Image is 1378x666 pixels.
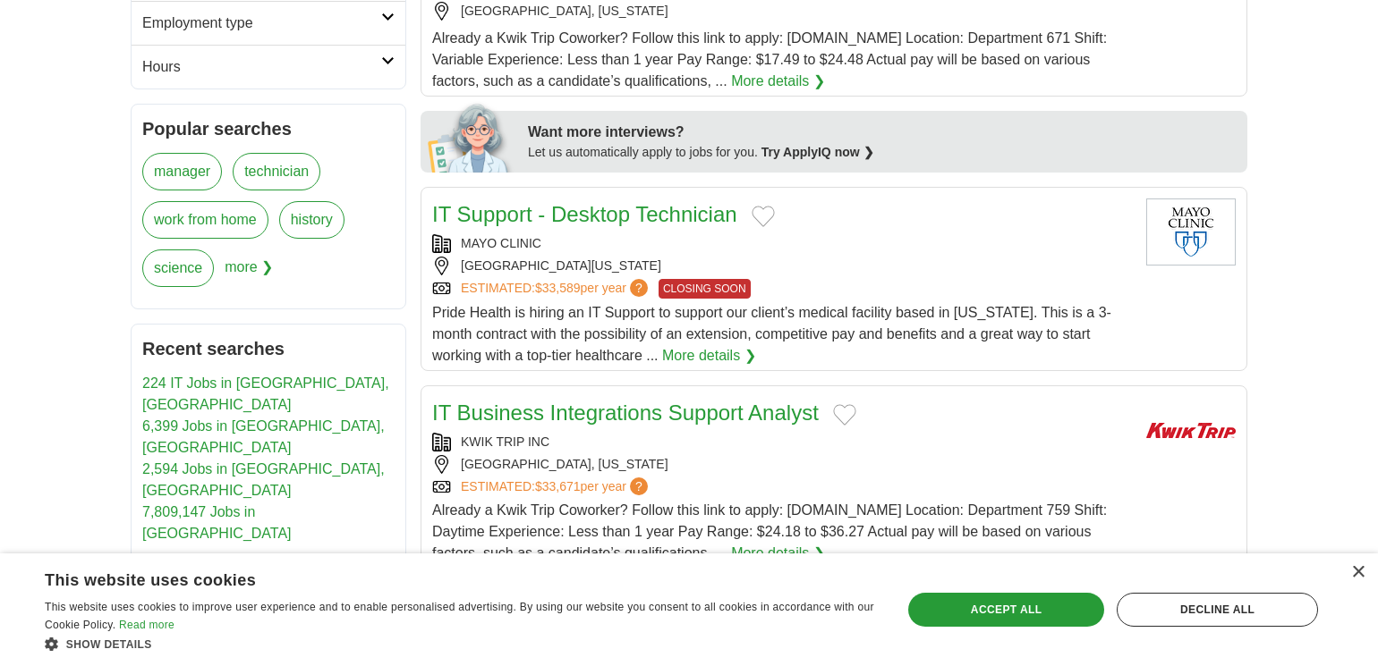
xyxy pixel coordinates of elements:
[1146,397,1236,464] img: Kwik Trip logo
[752,206,775,227] button: Add to favorite jobs
[119,619,174,631] a: Read more, opens a new window
[142,418,385,455] a: 6,399 Jobs in [GEOGRAPHIC_DATA], [GEOGRAPHIC_DATA]
[428,101,515,173] img: apply-iq-scientist.png
[528,143,1237,162] div: Let us automatically apply to jobs for you.
[233,153,320,190] a: technician
[761,145,874,159] a: Try ApplyIQ now ❯
[535,281,581,295] span: $33,589
[132,45,405,89] a: Hours
[461,477,651,496] a: ESTIMATED:$33,671per year?
[132,1,405,45] a: Employment type
[279,201,344,239] a: history
[45,601,874,631] span: This website uses cookies to improve user experience and to enable personalised advertising. By u...
[142,461,385,498] a: 2,594 Jobs in [GEOGRAPHIC_DATA], [GEOGRAPHIC_DATA]
[528,122,1237,143] div: Want more interviews?
[432,455,1132,474] div: [GEOGRAPHIC_DATA], [US_STATE]
[225,249,273,298] span: more ❯
[66,638,152,651] span: Show details
[45,564,832,591] div: This website uses cookies
[142,13,381,34] h2: Employment type
[1351,566,1365,579] div: Close
[142,56,381,78] h2: Hours
[833,404,856,426] button: Add to favorite jobs
[461,236,541,250] a: MAYO CLINIC
[461,434,549,449] a: KWIK TRIP INC
[432,257,1132,275] div: [GEOGRAPHIC_DATA][US_STATE]
[630,477,648,495] span: ?
[142,504,292,541] a: 7,809,147 Jobs in [GEOGRAPHIC_DATA]
[659,279,751,299] span: CLOSING SOON
[908,593,1104,627] div: Accept all
[45,635,877,653] div: Show details
[1117,593,1318,627] div: Decline all
[142,335,395,362] h2: Recent searches
[731,543,825,564] a: More details ❯
[432,202,737,226] a: IT Support - Desktop Technician
[142,249,214,287] a: science
[731,71,825,92] a: More details ❯
[662,345,756,367] a: More details ❯
[630,279,648,297] span: ?
[432,2,1132,21] div: [GEOGRAPHIC_DATA], [US_STATE]
[432,502,1107,561] span: Already a Kwik Trip Coworker? Follow this link to apply: [DOMAIN_NAME] Location: Department 759 S...
[535,479,581,493] span: $33,671
[461,279,651,299] a: ESTIMATED:$33,589per year?
[142,201,268,239] a: work from home
[142,375,389,412] a: 224 IT Jobs in [GEOGRAPHIC_DATA], [GEOGRAPHIC_DATA]
[432,305,1111,363] span: Pride Health is hiring an IT Support to support our client’s medical facility based in [US_STATE]...
[432,400,819,425] a: IT Business Integrations Support Analyst
[432,30,1107,89] span: Already a Kwik Trip Coworker? Follow this link to apply: [DOMAIN_NAME] Location: Department 671 S...
[142,115,395,142] h2: Popular searches
[142,153,222,190] a: manager
[1146,198,1236,266] img: Mayo Clinic logo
